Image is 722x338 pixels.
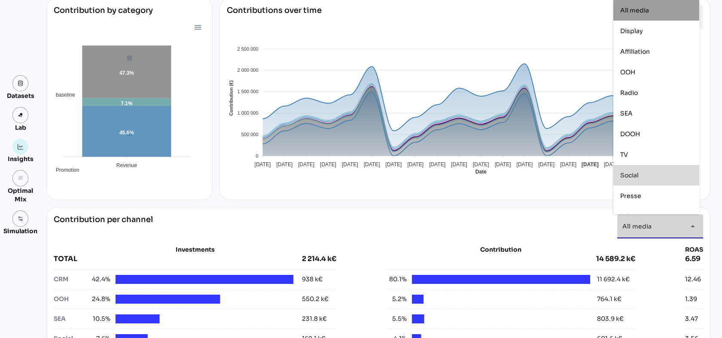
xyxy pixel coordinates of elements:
[685,275,701,284] div: 12.46
[18,144,24,150] img: graph.svg
[49,167,79,173] span: Promotion
[194,23,201,30] div: Menu
[302,275,323,284] div: 938 k€
[341,161,358,167] tspan: [DATE]
[603,161,620,167] tspan: [DATE]
[54,5,205,22] div: Contribution by category
[237,110,258,116] tspan: 1 000 000
[688,221,698,231] i: arrow_drop_down
[385,161,402,167] tspan: [DATE]
[620,151,628,158] span: TV
[54,314,90,323] div: SEA
[622,222,652,230] span: All media
[472,161,489,167] tspan: [DATE]
[237,89,258,94] tspan: 1 500 000
[620,171,639,179] span: Social
[237,67,258,73] tspan: 2 000 000
[298,161,314,167] tspan: [DATE]
[408,245,594,254] div: Contribution
[11,123,30,132] div: Lab
[386,295,407,304] span: 5.2%
[597,275,630,284] div: 11 692.4 k€
[3,227,37,235] div: Simulation
[3,186,37,204] div: Optimal Mix
[620,27,643,35] span: Display
[18,112,24,118] img: lab.svg
[302,295,329,304] div: 550.2 k€
[596,254,635,264] div: 14 589.2 k€
[227,5,322,29] div: Contributions over time
[685,245,703,254] div: ROAS
[90,275,110,284] span: 42.4%
[54,295,90,304] div: OOH
[8,155,34,163] div: Insights
[276,161,292,167] tspan: [DATE]
[90,314,110,323] span: 10.5%
[241,132,258,137] tspan: 500 000
[90,295,110,304] span: 24.8%
[620,68,635,76] span: OOH
[620,213,649,220] span: Influence
[620,130,640,138] span: DOOH
[54,254,302,264] div: TOTAL
[18,80,24,86] img: data.svg
[620,192,641,200] span: Presse
[386,275,407,284] span: 80.1%
[54,214,153,238] div: Contribution per channel
[320,161,336,167] tspan: [DATE]
[302,314,327,323] div: 231.8 k€
[685,295,697,304] div: 1.39
[237,46,258,52] tspan: 2 500 000
[560,161,576,167] tspan: [DATE]
[620,110,633,117] span: SEA
[18,175,24,181] i: grain
[620,48,650,55] span: Affiliation
[228,80,234,116] text: Contribution (€)
[49,92,75,98] span: baseline
[516,161,533,167] tspan: [DATE]
[538,161,554,167] tspan: [DATE]
[620,6,649,14] span: All media
[116,162,137,168] tspan: Revenue
[407,161,423,167] tspan: [DATE]
[475,169,486,175] text: Date
[386,314,407,323] span: 5.5%
[7,91,34,100] div: Datasets
[54,245,336,254] div: Investments
[429,161,445,167] tspan: [DATE]
[597,295,621,304] div: 764.1 k€
[54,275,90,284] div: CRM
[597,314,624,323] div: 803.9 k€
[18,216,24,222] img: settings.svg
[256,153,258,158] tspan: 0
[620,89,638,97] span: Radio
[302,254,336,264] div: 2 214.4 k€
[451,161,467,167] tspan: [DATE]
[494,161,511,167] tspan: [DATE]
[363,161,380,167] tspan: [DATE]
[685,314,698,323] div: 3.47
[254,161,271,167] tspan: [DATE]
[685,254,703,264] div: 6.59
[581,161,598,167] tspan: [DATE]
